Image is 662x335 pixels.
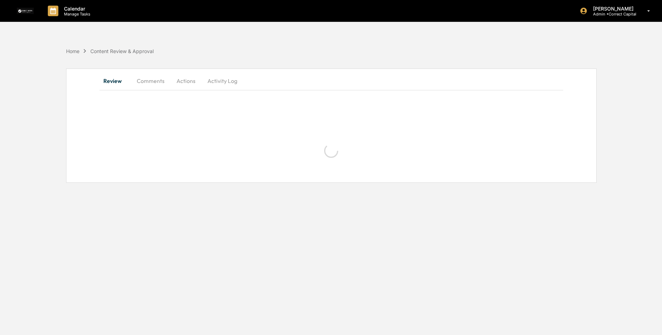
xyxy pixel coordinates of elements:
[90,48,154,54] div: Content Review & Approval
[131,72,170,89] button: Comments
[99,72,563,89] div: secondary tabs example
[202,72,243,89] button: Activity Log
[99,72,131,89] button: Review
[170,72,202,89] button: Actions
[587,12,637,17] p: Admin • Correct Capital
[58,6,94,12] p: Calendar
[587,6,637,12] p: [PERSON_NAME]
[17,8,34,14] img: logo
[58,12,94,17] p: Manage Tasks
[66,48,79,54] div: Home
